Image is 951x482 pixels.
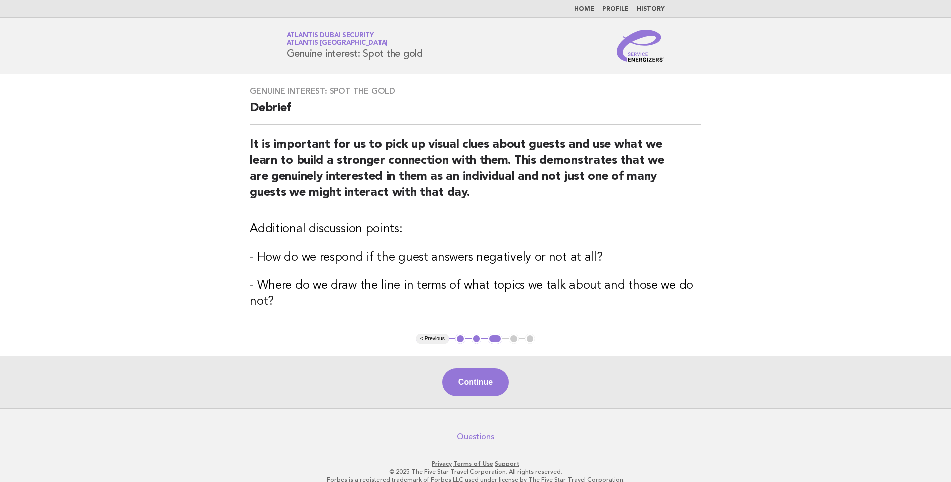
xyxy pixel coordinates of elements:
[488,334,502,344] button: 3
[432,460,452,467] a: Privacy
[287,33,423,59] h1: Genuine interest: Spot the gold
[169,468,783,476] p: © 2025 The Five Star Travel Corporation. All rights reserved.
[250,278,701,310] h3: - Where do we draw the line in terms of what topics we talk about and those we do not?
[287,32,388,46] a: Atlantis Dubai SecurityAtlantis [GEOGRAPHIC_DATA]
[637,6,665,12] a: History
[250,250,701,266] h3: - How do we respond if the guest answers negatively or not at all?
[250,100,701,125] h2: Debrief
[455,334,465,344] button: 1
[250,86,701,96] h3: Genuine interest: Spot the gold
[250,137,701,209] h2: It is important for us to pick up visual clues about guests and use what we learn to build a stro...
[574,6,594,12] a: Home
[617,30,665,62] img: Service Energizers
[457,432,494,442] a: Questions
[287,40,388,47] span: Atlantis [GEOGRAPHIC_DATA]
[416,334,449,344] button: < Previous
[472,334,482,344] button: 2
[442,368,509,396] button: Continue
[602,6,629,12] a: Profile
[495,460,519,467] a: Support
[169,460,783,468] p: · ·
[250,221,701,237] h3: Additional discussion points:
[453,460,493,467] a: Terms of Use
